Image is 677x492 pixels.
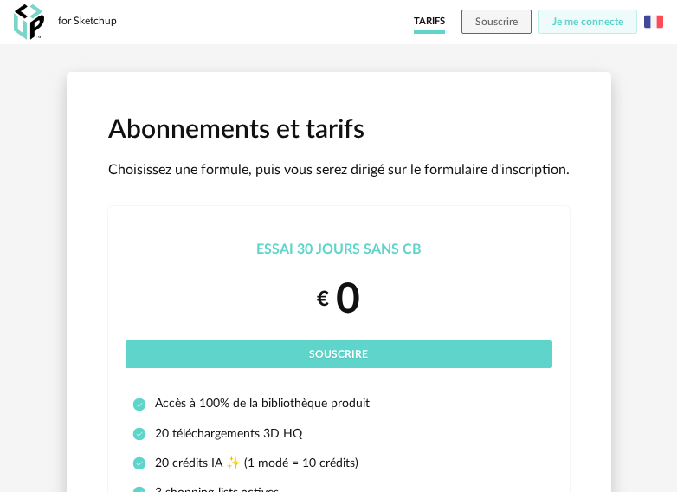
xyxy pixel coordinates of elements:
[461,10,532,34] button: Souscrire
[132,426,545,442] li: 20 téléchargements 3D HQ
[108,161,570,179] p: Choisissez une formule, puis vous serez dirigé sur le formulaire d'inscription.
[108,113,570,147] h1: Abonnements et tarifs
[475,16,518,27] span: Souscrire
[336,279,360,320] span: 0
[644,12,663,31] img: fr
[126,241,552,259] div: Essai 30 jours sans CB
[317,287,329,314] small: €
[14,4,44,40] img: OXP
[309,349,368,359] span: Souscrire
[126,340,552,368] button: Souscrire
[538,10,637,34] button: Je me connecte
[58,15,117,29] div: for Sketchup
[132,396,545,411] li: Accès à 100% de la bibliothèque produit
[552,16,623,27] span: Je me connecte
[132,456,545,471] li: 20 crédits IA ✨ (1 modé = 10 crédits)
[414,10,445,34] a: Tarifs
